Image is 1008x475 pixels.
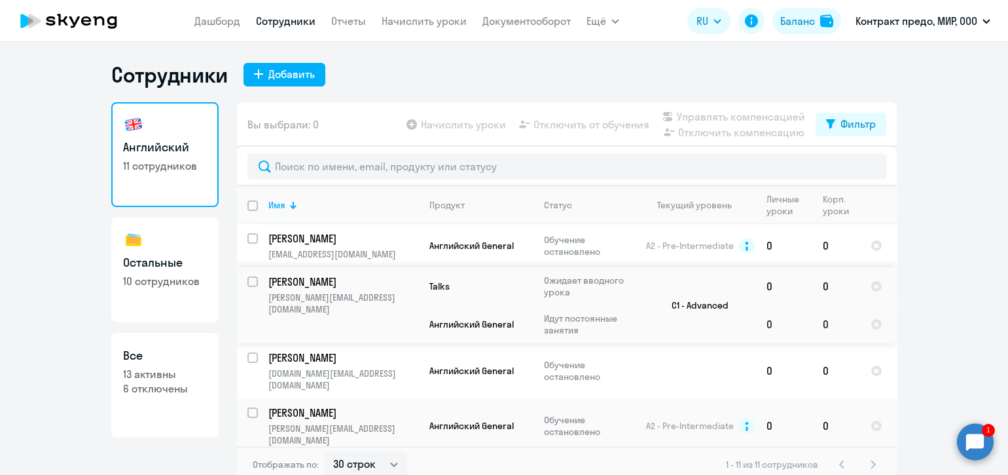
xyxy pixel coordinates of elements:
a: Английский11 сотрудников [111,102,219,207]
h3: Остальные [123,254,207,271]
span: Английский General [429,420,514,432]
p: [PERSON_NAME] [268,406,416,420]
td: 0 [756,398,812,453]
a: [PERSON_NAME] [268,231,418,246]
div: Баланс [780,13,815,29]
div: Текущий уровень [657,199,732,211]
span: Английский General [429,240,514,252]
div: Текущий уровень [645,199,755,211]
span: Английский General [429,318,514,330]
div: Имя [268,199,285,211]
div: Личные уроки [766,193,812,217]
p: Обучение остановлено [544,359,634,383]
p: Идут постоянные занятия [544,313,634,336]
p: 10 сотрудников [123,274,207,288]
button: Контракт предо, МИР, ООО [849,5,997,37]
span: Английский General [429,365,514,377]
a: Сотрудники [256,14,315,28]
td: 0 [756,343,812,398]
a: Отчеты [331,14,366,28]
a: Документооборот [482,14,571,28]
td: 0 [756,267,812,305]
p: [EMAIL_ADDRESS][DOMAIN_NAME] [268,248,418,260]
a: Все13 активны6 отключены [111,333,219,438]
a: [PERSON_NAME] [268,275,418,289]
img: others [123,229,144,250]
td: 0 [812,224,860,267]
p: [DOMAIN_NAME][EMAIL_ADDRESS][DOMAIN_NAME] [268,368,418,391]
td: 0 [812,343,860,398]
span: A2 - Pre-Intermediate [646,420,734,432]
h3: Английский [123,139,207,156]
p: Обучение остановлено [544,234,634,257]
td: 0 [756,305,812,343]
button: RU [687,8,730,34]
button: Балансbalance [772,8,841,34]
div: Имя [268,199,418,211]
span: Вы выбрали: 0 [247,117,319,132]
button: Ещё [586,8,619,34]
span: Отображать по: [253,459,319,470]
p: 11 сотрудников [123,159,207,173]
td: 0 [756,224,812,267]
td: C1 - Advanced [634,267,756,343]
a: [PERSON_NAME] [268,406,418,420]
input: Поиск по имени, email, продукту или статусу [247,153,886,180]
a: Начислить уроки [382,14,467,28]
a: Остальные10 сотрудников [111,218,219,322]
h1: Сотрудники [111,62,228,88]
h3: Все [123,347,207,364]
p: [PERSON_NAME] [268,351,416,365]
button: Фильтр [816,113,886,136]
img: english [123,114,144,135]
p: [PERSON_NAME][EMAIL_ADDRESS][DOMAIN_NAME] [268,292,418,315]
p: Ожидает вводного урока [544,275,634,298]
div: Продукт [429,199,465,211]
span: A2 - Pre-Intermediate [646,240,734,252]
td: 0 [812,398,860,453]
div: Статус [544,199,572,211]
a: [PERSON_NAME] [268,351,418,365]
button: Добавить [243,63,325,86]
td: 0 [812,267,860,305]
td: 0 [812,305,860,343]
p: [PERSON_NAME] [268,231,416,246]
div: Добавить [268,66,315,82]
a: Дашборд [194,14,240,28]
div: Фильтр [840,116,876,132]
p: [PERSON_NAME] [268,275,416,289]
img: balance [820,14,833,28]
p: [PERSON_NAME][EMAIL_ADDRESS][DOMAIN_NAME] [268,423,418,446]
p: Обучение остановлено [544,414,634,438]
p: 13 активны [123,367,207,381]
span: Talks [429,280,450,292]
p: 6 отключены [123,381,207,396]
span: 1 - 11 из 11 сотрудников [726,459,818,470]
span: RU [696,13,708,29]
p: Контракт предо, МИР, ООО [855,13,977,29]
span: Ещё [586,13,606,29]
div: Корп. уроки [823,193,859,217]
